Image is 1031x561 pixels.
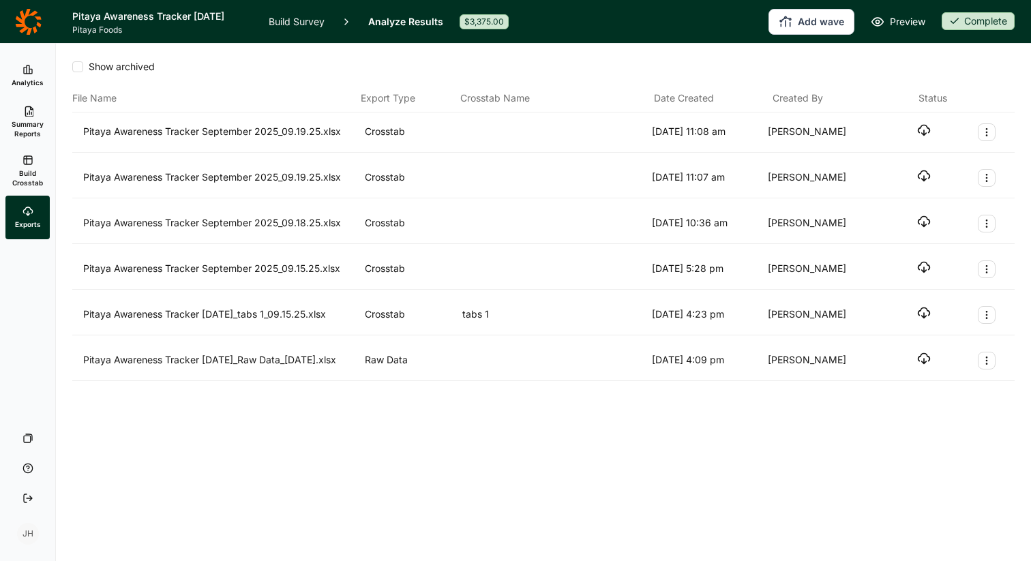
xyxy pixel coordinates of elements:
button: Download file [917,123,931,137]
span: Preview [890,14,925,30]
button: Export Actions [978,123,996,141]
button: Complete [942,12,1015,31]
div: [DATE] 4:23 pm [652,306,762,324]
div: [DATE] 10:36 am [652,215,762,232]
div: Complete [942,12,1015,30]
a: Analytics [5,54,50,97]
button: Download file [917,215,931,228]
a: Exports [5,196,50,239]
div: Crosstab [365,123,457,141]
button: Export Actions [978,169,996,187]
span: Summary Reports [11,119,44,138]
div: Pitaya Awareness Tracker September 2025_09.19.25.xlsx [83,123,359,141]
div: Created By [773,90,886,106]
div: [DATE] 5:28 pm [652,260,762,278]
div: File Name [72,90,355,106]
div: Crosstab [365,260,457,278]
a: Build Crosstab [5,147,50,196]
h1: Pitaya Awareness Tracker [DATE] [72,8,252,25]
div: [DATE] 11:07 am [652,169,762,187]
span: Build Crosstab [11,168,44,187]
span: Pitaya Foods [72,25,252,35]
span: Analytics [12,78,44,87]
div: Status [918,90,947,106]
button: Export Actions [978,260,996,278]
div: $3,375.00 [460,14,509,29]
div: Crosstab [365,306,457,324]
button: Download file [917,169,931,183]
div: [PERSON_NAME] [768,352,878,369]
div: [PERSON_NAME] [768,169,878,187]
div: [PERSON_NAME] [768,215,878,232]
div: Pitaya Awareness Tracker September 2025_09.18.25.xlsx [83,215,359,232]
button: Export Actions [978,306,996,324]
button: Download file [917,260,931,274]
div: Export Type [361,90,455,106]
div: [PERSON_NAME] [768,306,878,324]
div: Pitaya Awareness Tracker [DATE]_tabs 1_09.15.25.xlsx [83,306,359,324]
div: Pitaya Awareness Tracker September 2025_09.19.25.xlsx [83,169,359,187]
button: Add wave [768,9,854,35]
div: Pitaya Awareness Tracker [DATE]_Raw Data_[DATE].xlsx [83,352,359,369]
div: Crosstab [365,215,457,232]
div: [DATE] 11:08 am [652,123,762,141]
div: JH [17,523,39,545]
div: Raw Data [365,352,457,369]
span: Exports [15,219,41,229]
button: Export Actions [978,352,996,369]
a: Summary Reports [5,97,50,147]
button: Download file [917,352,931,365]
div: tabs 1 [462,306,646,324]
div: [PERSON_NAME] [768,123,878,141]
a: Preview [871,14,925,30]
div: [DATE] 4:09 pm [652,352,762,369]
div: Date Created [654,90,767,106]
div: Crosstab Name [460,90,648,106]
button: Export Actions [978,215,996,232]
div: Pitaya Awareness Tracker September 2025_09.15.25.xlsx [83,260,359,278]
div: Crosstab [365,169,457,187]
button: Download file [917,306,931,320]
span: Show archived [83,60,155,74]
div: [PERSON_NAME] [768,260,878,278]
